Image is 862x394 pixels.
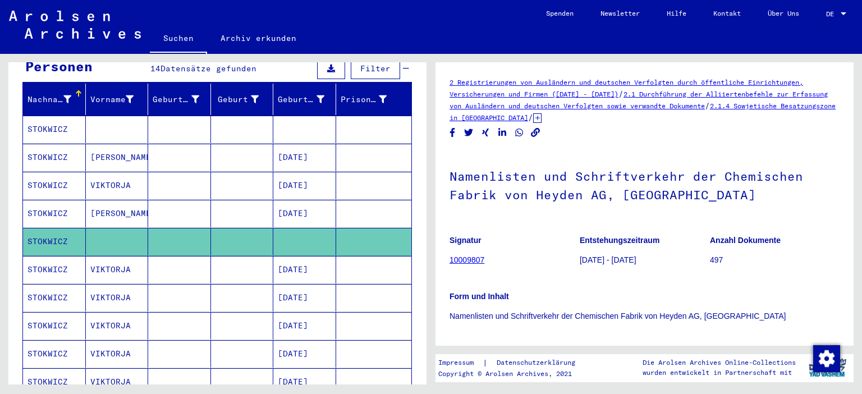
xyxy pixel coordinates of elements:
div: Prisoner # [341,94,387,106]
div: Geburt‏ [215,90,273,108]
a: Datenschutzerklärung [488,357,589,369]
mat-cell: VIKTORJA [86,284,149,311]
p: [DATE] - [DATE] [580,254,709,266]
span: DE [826,10,838,18]
button: Share on LinkedIn [497,126,508,140]
mat-cell: STOKWICZ [23,200,86,227]
mat-cell: [PERSON_NAME] [86,200,149,227]
button: Filter [351,58,400,79]
p: 497 [710,254,840,266]
mat-cell: [DATE] [273,340,336,368]
mat-cell: STOKWICZ [23,256,86,283]
mat-cell: VIKTORJA [86,256,149,283]
div: Geburtsname [153,94,199,106]
div: Prisoner # [341,90,401,108]
b: Entstehungszeitraum [580,236,659,245]
div: Nachname [27,90,85,108]
mat-cell: STOKWICZ [23,312,86,340]
div: Geburt‏ [215,94,259,106]
mat-cell: [DATE] [273,172,336,199]
div: Vorname [90,94,134,106]
span: Filter [360,63,391,74]
img: Zustimmung ändern [813,345,840,372]
button: Copy link [530,126,542,140]
div: Geburtsdatum [278,90,338,108]
mat-cell: STOKWICZ [23,116,86,143]
h1: Namenlisten und Schriftverkehr der Chemischen Fabrik von Heyden AG, [GEOGRAPHIC_DATA] [450,150,840,218]
a: 2.1 Durchführung der Alliiertenbefehle zur Erfassung von Ausländern und deutschen Verfolgten sowi... [450,90,828,110]
mat-cell: [DATE] [273,144,336,171]
button: Share on Twitter [463,126,475,140]
p: wurden entwickelt in Partnerschaft mit [643,368,796,378]
mat-header-cell: Geburtsname [148,84,211,115]
span: / [705,100,710,111]
div: | [438,357,589,369]
span: / [528,112,533,122]
mat-cell: STOKWICZ [23,284,86,311]
mat-header-cell: Vorname [86,84,149,115]
b: Form und Inhalt [450,292,509,301]
a: 2 Registrierungen von Ausländern und deutschen Verfolgten durch öffentliche Einrichtungen, Versic... [450,78,803,98]
span: 14 [150,63,161,74]
mat-cell: [PERSON_NAME] [86,144,149,171]
button: Share on WhatsApp [513,126,525,140]
p: Copyright © Arolsen Archives, 2021 [438,369,589,379]
mat-header-cell: Geburtsdatum [273,84,336,115]
button: Share on Facebook [447,126,458,140]
mat-cell: STOKWICZ [23,144,86,171]
mat-header-cell: Nachname [23,84,86,115]
b: Signatur [450,236,482,245]
span: Datensätze gefunden [161,63,256,74]
a: Archiv erkunden [207,25,310,52]
a: 10009807 [450,255,484,264]
mat-cell: STOKWICZ [23,228,86,255]
mat-cell: VIKTORJA [86,172,149,199]
div: Vorname [90,90,148,108]
mat-cell: VIKTORJA [86,312,149,340]
mat-header-cell: Geburt‏ [211,84,274,115]
p: Namenlisten und Schriftverkehr der Chemischen Fabrik von Heyden AG, [GEOGRAPHIC_DATA] [450,310,840,322]
mat-cell: [DATE] [273,200,336,227]
img: Arolsen_neg.svg [9,11,141,39]
mat-cell: [DATE] [273,284,336,311]
div: Personen [25,56,93,76]
button: Share on Xing [480,126,492,140]
span: / [618,89,623,99]
img: yv_logo.png [806,354,849,382]
b: Abgebende Stelle [450,345,515,354]
b: Anzahl Dokumente [710,236,781,245]
mat-cell: VIKTORJA [86,340,149,368]
a: Suchen [150,25,207,54]
mat-header-cell: Prisoner # [336,84,412,115]
mat-cell: STOKWICZ [23,340,86,368]
mat-cell: [DATE] [273,256,336,283]
div: Nachname [27,94,71,106]
a: Impressum [438,357,483,369]
p: Die Arolsen Archives Online-Collections [643,358,796,368]
mat-cell: [DATE] [273,312,336,340]
div: Geburtsdatum [278,94,324,106]
mat-cell: STOKWICZ [23,172,86,199]
div: Geburtsname [153,90,213,108]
